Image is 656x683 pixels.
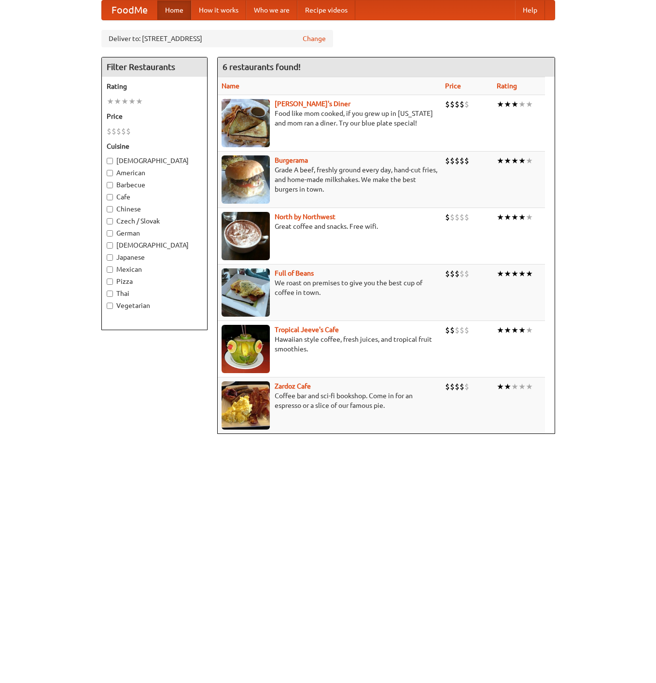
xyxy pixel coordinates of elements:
[107,170,113,176] input: American
[275,326,339,334] a: Tropical Jeeve's Cafe
[511,212,518,223] li: ★
[504,155,511,166] li: ★
[504,99,511,110] li: ★
[297,0,355,20] a: Recipe videos
[526,155,533,166] li: ★
[107,265,202,274] label: Mexican
[504,212,511,223] li: ★
[107,279,113,285] input: Pizza
[222,82,239,90] a: Name
[107,301,202,310] label: Vegetarian
[497,155,504,166] li: ★
[497,268,504,279] li: ★
[518,268,526,279] li: ★
[222,381,270,430] img: zardoz.jpg
[126,126,131,137] li: $
[275,382,311,390] a: Zardoz Cafe
[102,57,207,77] h4: Filter Restaurants
[107,168,202,178] label: American
[107,192,202,202] label: Cafe
[303,34,326,43] a: Change
[107,254,113,261] input: Japanese
[222,155,270,204] img: burgerama.jpg
[222,212,270,260] img: north.jpg
[107,141,202,151] h5: Cuisine
[107,180,202,190] label: Barbecue
[455,381,460,392] li: $
[223,62,301,71] ng-pluralize: 6 restaurants found!
[455,99,460,110] li: $
[107,112,202,121] h5: Price
[107,206,113,212] input: Chinese
[107,96,114,107] li: ★
[107,242,113,249] input: [DEMOGRAPHIC_DATA]
[275,100,350,108] a: [PERSON_NAME]'s Diner
[101,30,333,47] div: Deliver to: [STREET_ADDRESS]
[455,325,460,335] li: $
[222,325,270,373] img: jeeves.jpg
[464,381,469,392] li: $
[107,252,202,262] label: Japanese
[460,325,464,335] li: $
[107,182,113,188] input: Barbecue
[511,268,518,279] li: ★
[121,96,128,107] li: ★
[222,99,270,147] img: sallys.jpg
[107,216,202,226] label: Czech / Slovak
[107,240,202,250] label: [DEMOGRAPHIC_DATA]
[445,82,461,90] a: Price
[511,381,518,392] li: ★
[455,268,460,279] li: $
[107,277,202,286] label: Pizza
[518,212,526,223] li: ★
[450,268,455,279] li: $
[504,268,511,279] li: ★
[526,268,533,279] li: ★
[518,325,526,335] li: ★
[222,268,270,317] img: beans.jpg
[445,99,450,110] li: $
[460,381,464,392] li: $
[445,155,450,166] li: $
[275,213,335,221] a: North by Northwest
[515,0,545,20] a: Help
[107,204,202,214] label: Chinese
[497,212,504,223] li: ★
[107,291,113,297] input: Thai
[128,96,136,107] li: ★
[497,381,504,392] li: ★
[504,381,511,392] li: ★
[455,155,460,166] li: $
[497,99,504,110] li: ★
[518,381,526,392] li: ★
[455,212,460,223] li: $
[511,325,518,335] li: ★
[511,99,518,110] li: ★
[526,381,533,392] li: ★
[107,303,113,309] input: Vegetarian
[107,289,202,298] label: Thai
[246,0,297,20] a: Who we are
[112,126,116,137] li: $
[445,381,450,392] li: $
[518,155,526,166] li: ★
[445,212,450,223] li: $
[497,325,504,335] li: ★
[222,278,437,297] p: We roast on premises to give you the best cup of coffee in town.
[114,96,121,107] li: ★
[464,155,469,166] li: $
[275,156,308,164] a: Burgerama
[102,0,157,20] a: FoodMe
[460,99,464,110] li: $
[107,230,113,237] input: German
[450,325,455,335] li: $
[107,194,113,200] input: Cafe
[460,268,464,279] li: $
[504,325,511,335] li: ★
[450,212,455,223] li: $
